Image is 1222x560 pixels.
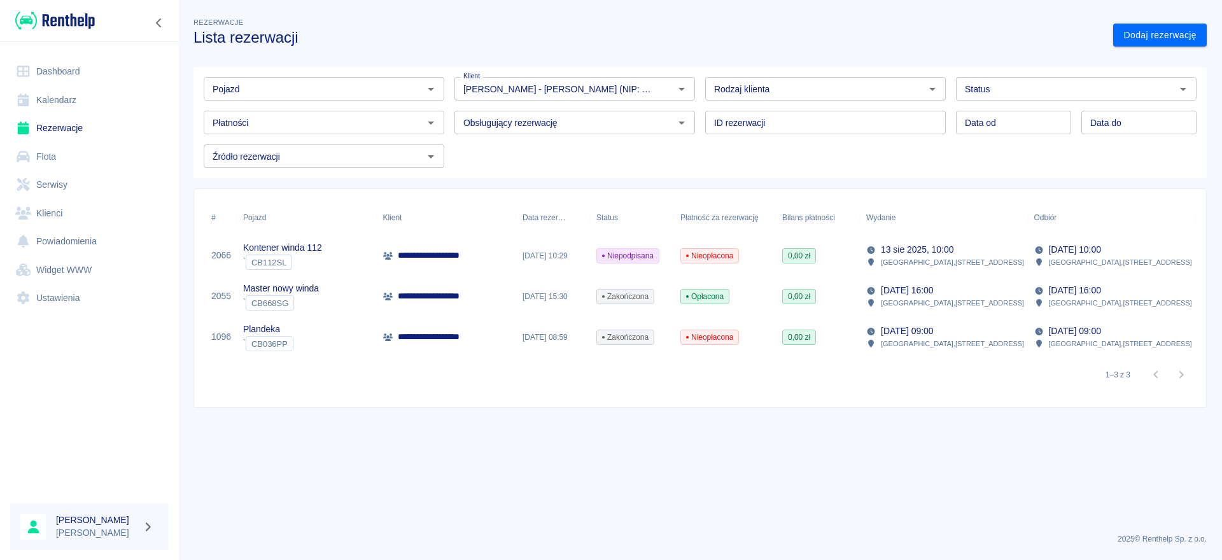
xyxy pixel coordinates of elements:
a: Widget WWW [10,256,169,284]
p: [GEOGRAPHIC_DATA] , [STREET_ADDRESS] [1049,256,1192,268]
a: Rezerwacje [10,114,169,143]
span: CB668SG [246,298,293,308]
p: Master nowy winda [243,282,319,295]
p: [PERSON_NAME] [56,526,137,540]
div: ` [243,336,293,351]
button: Otwórz [1174,80,1192,98]
div: Wydanie [860,200,1027,235]
div: Status [590,200,674,235]
label: Klient [463,71,480,81]
a: Powiadomienia [10,227,169,256]
button: Zwiń nawigację [150,15,169,31]
p: [DATE] 09:00 [1049,325,1101,338]
button: Otwórz [422,114,440,132]
div: Odbiór [1028,200,1195,235]
p: [GEOGRAPHIC_DATA] , [STREET_ADDRESS] [881,256,1024,268]
button: Otwórz [422,80,440,98]
div: [DATE] 10:29 [516,235,590,276]
a: 2055 [211,290,231,303]
a: Dashboard [10,57,169,86]
div: Status [596,200,618,235]
div: Pojazd [243,200,266,235]
p: [DATE] 10:00 [1049,243,1101,256]
h3: Lista rezerwacji [193,29,1103,46]
a: Flota [10,143,169,171]
span: Nieopłacona [681,332,738,343]
button: Sort [566,209,584,227]
span: Zakończona [597,291,654,302]
div: ` [243,255,322,270]
span: Rezerwacje [193,18,243,26]
p: [GEOGRAPHIC_DATA] , [STREET_ADDRESS] [1049,338,1192,349]
input: DD.MM.YYYY [956,111,1071,134]
input: DD.MM.YYYY [1081,111,1197,134]
a: 2066 [211,249,231,262]
a: 1096 [211,330,231,344]
span: Niepodpisana [597,250,659,262]
h6: [PERSON_NAME] [56,514,137,526]
span: Zakończona [597,332,654,343]
span: CB112SL [246,258,291,267]
div: [DATE] 15:30 [516,276,590,317]
p: [DATE] 16:00 [1049,284,1101,297]
p: [GEOGRAPHIC_DATA] , [STREET_ADDRESS] [881,297,1024,309]
div: Płatność za rezerwację [674,200,776,235]
button: Otwórz [673,114,691,132]
span: CB036PP [246,339,293,349]
div: ` [243,295,319,311]
span: 0,00 zł [783,250,815,262]
div: Bilans płatności [776,200,860,235]
button: Sort [895,209,913,227]
p: [GEOGRAPHIC_DATA] , [STREET_ADDRESS] [1049,297,1192,309]
p: Kontener winda 112 [243,241,322,255]
div: Wydanie [866,200,895,235]
div: Płatność za rezerwację [680,200,759,235]
a: Dodaj rezerwację [1113,24,1207,47]
p: 13 sie 2025, 10:00 [881,243,953,256]
a: Klienci [10,199,169,228]
a: Kalendarz [10,86,169,115]
div: Data rezerwacji [523,200,566,235]
button: Otwórz [924,80,941,98]
button: Otwórz [673,80,691,98]
p: 1–3 z 3 [1106,369,1130,381]
p: [DATE] 09:00 [881,325,933,338]
p: [GEOGRAPHIC_DATA] , [STREET_ADDRESS] [881,338,1024,349]
img: Renthelp logo [15,10,95,31]
div: # [211,200,216,235]
div: Pojazd [237,200,377,235]
a: Renthelp logo [10,10,95,31]
button: Otwórz [422,148,440,165]
div: Klient [377,200,517,235]
div: Odbiór [1034,200,1057,235]
div: Klient [383,200,402,235]
span: Opłacona [681,291,729,302]
div: [DATE] 08:59 [516,317,590,358]
button: Sort [1057,209,1074,227]
p: 2025 © Renthelp Sp. z o.o. [193,533,1207,545]
div: Bilans płatności [782,200,835,235]
span: Nieopłacona [681,250,738,262]
a: Ustawienia [10,284,169,312]
p: [DATE] 16:00 [881,284,933,297]
a: Serwisy [10,171,169,199]
div: Data rezerwacji [516,200,590,235]
div: # [205,200,237,235]
span: 0,00 zł [783,291,815,302]
p: Plandeka [243,323,293,336]
span: 0,00 zł [783,332,815,343]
